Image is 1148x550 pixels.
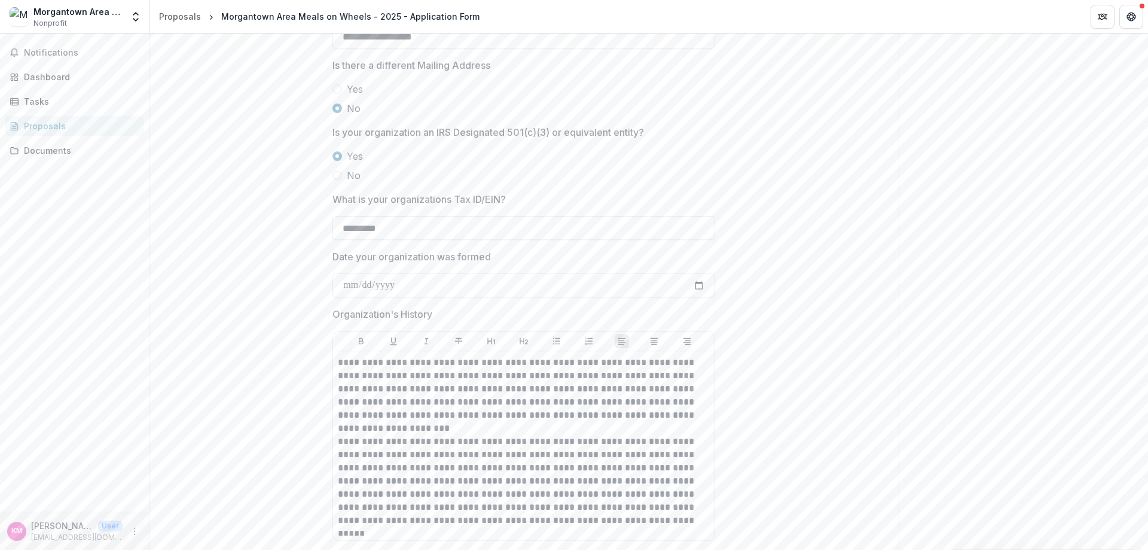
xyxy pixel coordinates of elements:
[332,192,506,206] p: What is your organizations Tax ID/EIN?
[680,334,694,348] button: Align Right
[24,48,139,58] span: Notifications
[347,101,361,116] span: No
[332,307,432,321] p: Organization's History
[484,334,499,348] button: Heading 1
[5,67,144,87] a: Dashboard
[31,519,93,532] p: [PERSON_NAME]
[33,18,67,29] span: Nonprofit
[549,334,564,348] button: Bullet List
[451,334,466,348] button: Strike
[1119,5,1143,29] button: Get Help
[1091,5,1115,29] button: Partners
[10,7,29,26] img: Morgantown Area Meals on Wheels
[24,71,135,83] div: Dashboard
[31,532,123,543] p: [EMAIL_ADDRESS][DOMAIN_NAME]
[5,92,144,111] a: Tasks
[98,521,123,531] p: User
[647,334,661,348] button: Align Center
[332,125,644,139] p: Is your organization an IRS Designated 501(c)(3) or equivalent entity?
[11,527,23,535] div: Kathy Molnar
[5,43,144,62] button: Notifications
[354,334,368,348] button: Bold
[154,8,484,25] nav: breadcrumb
[347,168,361,183] span: No
[582,334,596,348] button: Ordered List
[127,524,142,539] button: More
[332,58,490,72] p: Is there a different Mailing Address
[24,95,135,108] div: Tasks
[615,334,629,348] button: Align Left
[419,334,433,348] button: Italicize
[159,10,201,23] div: Proposals
[221,10,480,23] div: Morgantown Area Meals on Wheels - 2025 - Application Form
[24,120,135,132] div: Proposals
[154,8,206,25] a: Proposals
[347,82,363,96] span: Yes
[332,250,491,264] p: Date your organization was formed
[24,144,135,157] div: Documents
[5,116,144,136] a: Proposals
[386,334,401,348] button: Underline
[517,334,531,348] button: Heading 2
[33,5,123,18] div: Morgantown Area Meals on Wheels
[127,5,144,29] button: Open entity switcher
[5,141,144,160] a: Documents
[347,149,363,163] span: Yes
